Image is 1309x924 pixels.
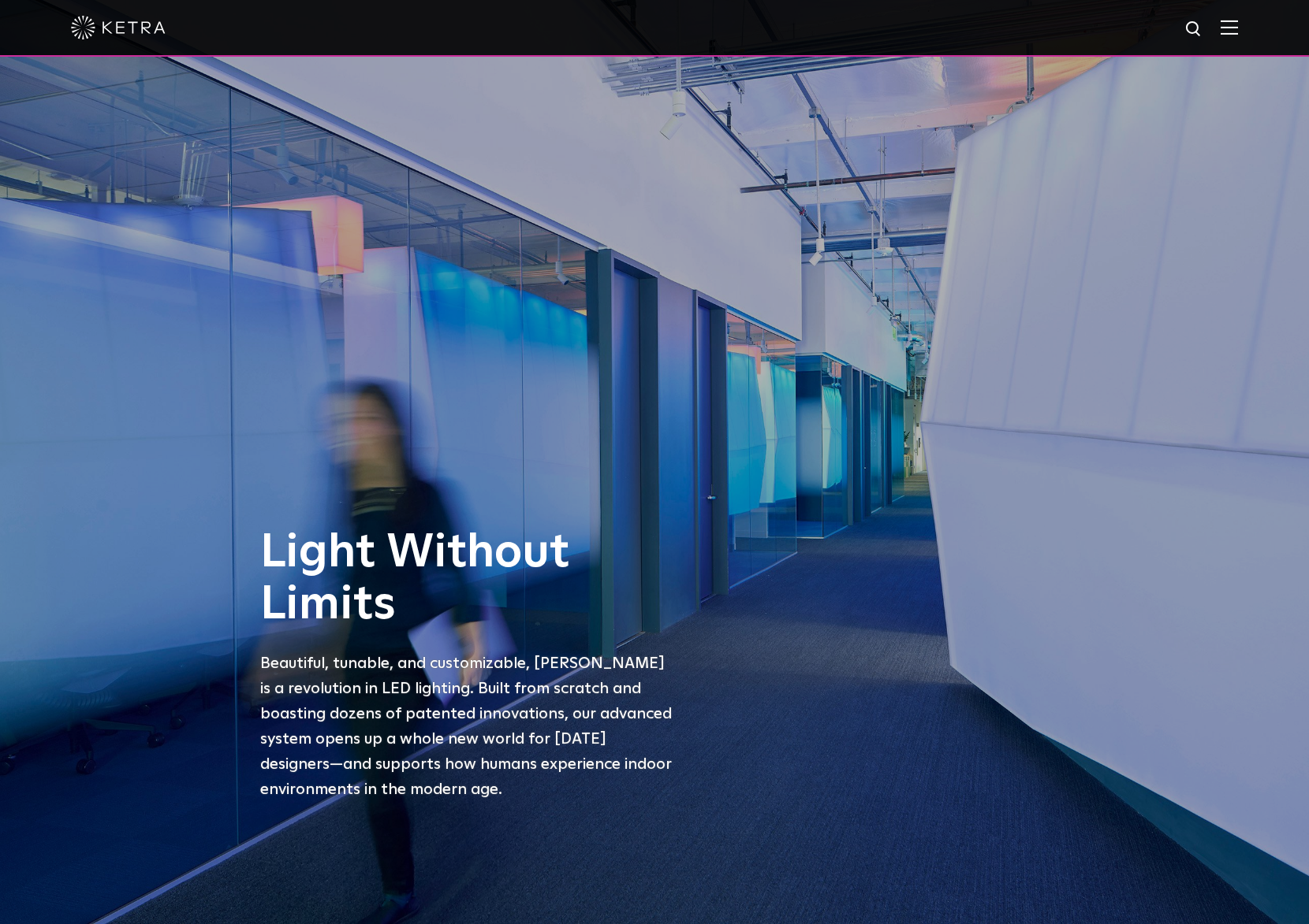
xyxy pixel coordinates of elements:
img: Hamburger%20Nav.svg [1221,20,1238,35]
img: ketra-logo-2019-white [71,16,166,39]
h1: Light Without Limits [260,527,678,631]
p: Beautiful, tunable, and customizable, [PERSON_NAME] is a revolution in LED lighting. Built from s... [260,651,678,802]
img: search icon [1184,20,1204,39]
span: —and supports how humans experience indoor environments in the modern age. [260,756,672,797]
